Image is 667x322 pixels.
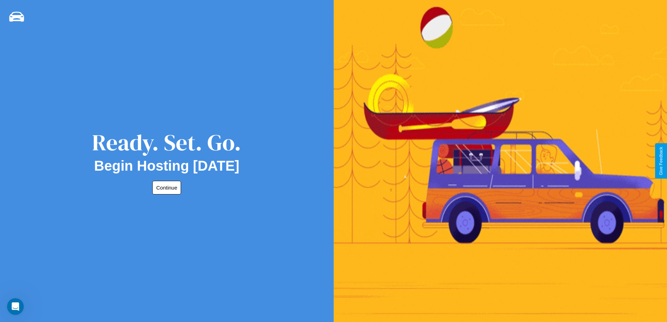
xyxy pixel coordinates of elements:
div: Give Feedback [659,147,663,175]
h2: Begin Hosting [DATE] [94,158,239,174]
div: Ready. Set. Go. [92,127,241,158]
button: Continue [152,181,181,194]
iframe: Intercom live chat [7,298,24,315]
